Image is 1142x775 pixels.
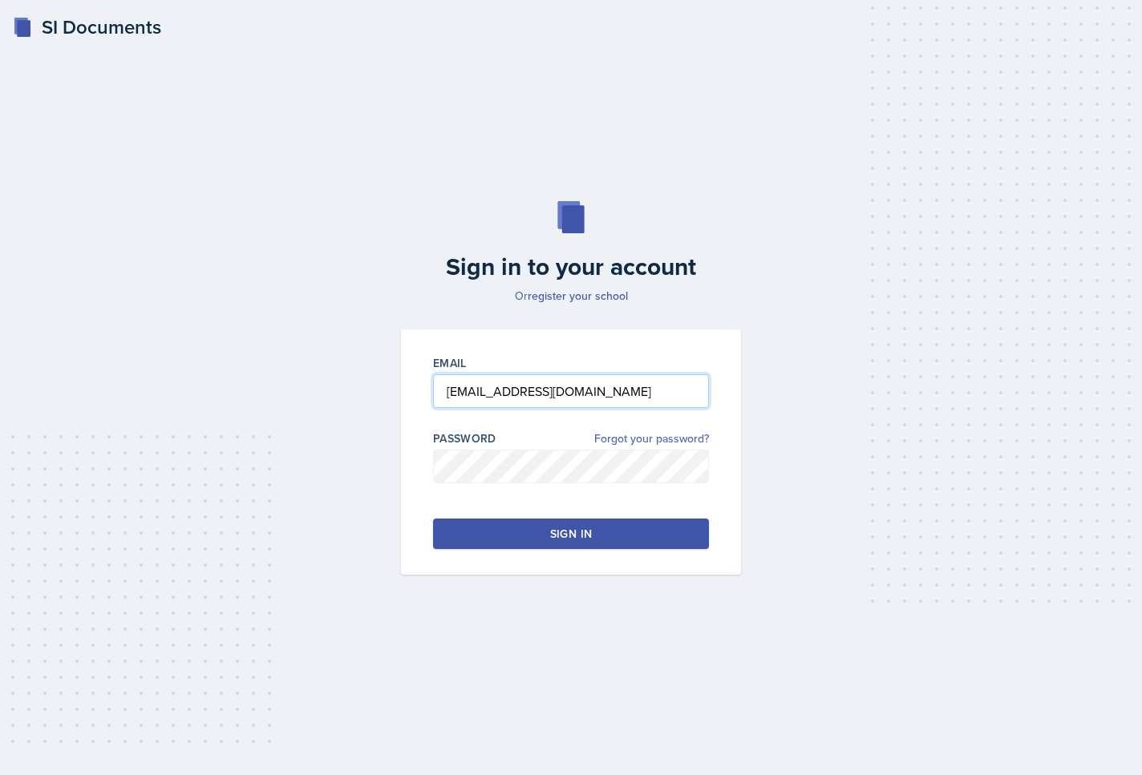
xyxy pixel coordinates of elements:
[594,430,709,447] a: Forgot your password?
[391,288,751,304] p: Or
[391,252,751,281] h2: Sign in to your account
[13,13,161,42] a: SI Documents
[433,374,709,408] input: Email
[550,526,592,542] div: Sign in
[433,430,496,446] label: Password
[433,355,467,371] label: Email
[433,519,709,549] button: Sign in
[528,288,628,304] a: register your school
